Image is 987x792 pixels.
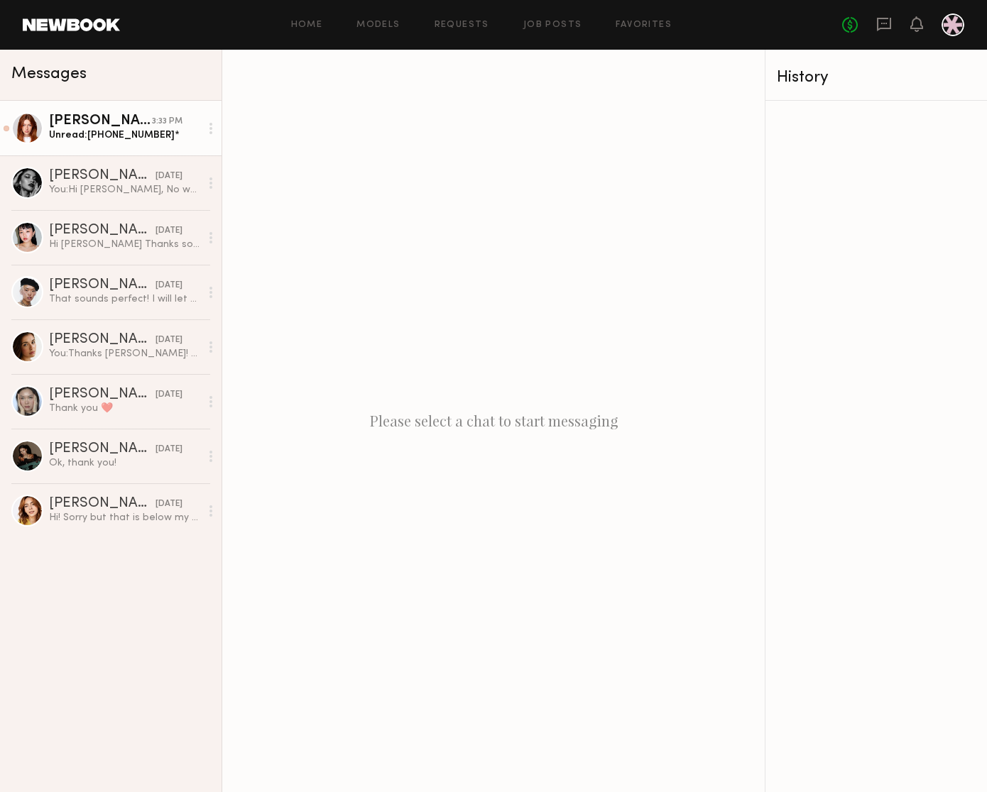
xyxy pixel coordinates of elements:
[49,442,156,456] div: [PERSON_NAME]
[156,170,182,183] div: [DATE]
[156,443,182,456] div: [DATE]
[49,128,200,142] div: Unread: [PHONE_NUMBER]*
[435,21,489,30] a: Requests
[49,347,200,361] div: You: Thanks [PERSON_NAME]! We will definitely reach out for the next shoot :) We would love to wo...
[49,402,200,415] div: Thank you ❤️
[156,388,182,402] div: [DATE]
[49,278,156,292] div: [PERSON_NAME]
[49,169,156,183] div: [PERSON_NAME]
[49,183,200,197] div: You: Hi [PERSON_NAME], No worries, I totally understand! Would love to work with you in our futur...
[49,456,200,470] div: Ok, thank you!
[291,21,323,30] a: Home
[523,21,582,30] a: Job Posts
[616,21,672,30] a: Favorites
[156,224,182,238] div: [DATE]
[49,497,156,511] div: [PERSON_NAME]
[11,66,87,82] span: Messages
[49,224,156,238] div: [PERSON_NAME]
[49,333,156,347] div: [PERSON_NAME]
[49,387,156,402] div: [PERSON_NAME]
[356,21,400,30] a: Models
[152,115,182,128] div: 3:33 PM
[777,70,976,86] div: History
[49,114,152,128] div: [PERSON_NAME]
[49,292,200,306] div: That sounds perfect! I will let you know when the nail tips arrive! I received the Venmo! Thank y...
[49,511,200,524] div: Hi! Sorry but that is below my rate.
[156,279,182,292] div: [DATE]
[222,50,765,792] div: Please select a chat to start messaging
[156,334,182,347] div: [DATE]
[49,238,200,251] div: Hi [PERSON_NAME] Thanks so much for your kind words! I hope to work together in the future. [PERS...
[156,497,182,511] div: [DATE]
